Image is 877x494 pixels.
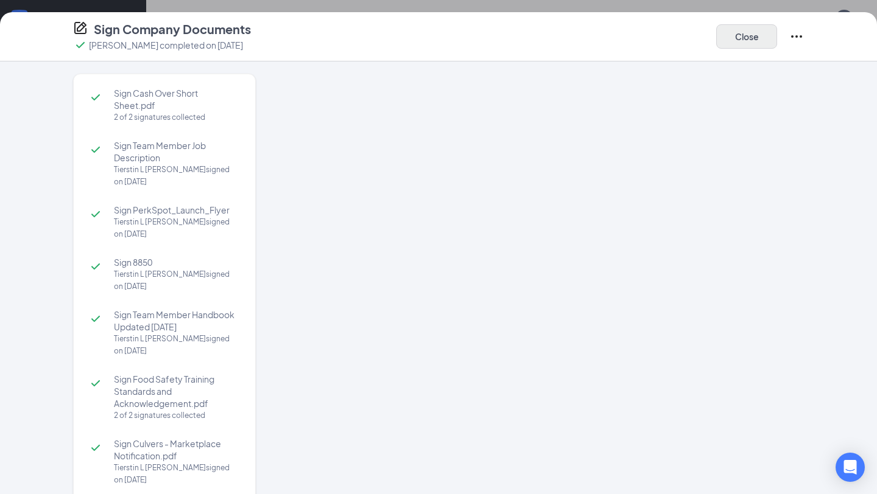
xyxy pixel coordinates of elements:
svg: Checkmark [88,440,103,455]
svg: Checkmark [88,142,103,157]
span: Sign PerkSpot_Launch_Flyer [114,204,238,216]
div: Tierstin L [PERSON_NAME] signed on [DATE] [114,216,238,240]
svg: Ellipses [789,29,804,44]
svg: Checkmark [88,376,103,391]
h4: Sign Company Documents [94,21,251,38]
div: Tierstin L [PERSON_NAME] signed on [DATE] [114,164,238,188]
span: Sign Culvers - Marketplace Notification.pdf [114,437,238,462]
p: [PERSON_NAME] completed on [DATE] [89,39,243,51]
span: Sign 8850 [114,256,238,268]
span: Sign Team Member Handbook Updated [DATE] [114,308,238,333]
svg: Checkmark [88,90,103,105]
svg: Checkmark [73,38,88,52]
span: Sign Food Safety Training Standards and Acknowledgement.pdf [114,373,238,409]
svg: Checkmark [88,311,103,326]
div: Tierstin L [PERSON_NAME] signed on [DATE] [114,268,238,293]
svg: Checkmark [88,259,103,274]
div: 2 of 2 signatures collected [114,111,238,123]
span: Sign Cash Over Short Sheet.pdf [114,87,238,111]
svg: Checkmark [88,207,103,221]
span: Sign Team Member Job Description [114,139,238,164]
div: Tierstin L [PERSON_NAME] signed on [DATE] [114,333,238,357]
div: 2 of 2 signatures collected [114,409,238,422]
div: Open Intercom Messenger [836,453,865,482]
div: Tierstin L [PERSON_NAME] signed on [DATE] [114,462,238,486]
button: Close [716,24,777,49]
svg: CompanyDocumentIcon [73,21,88,35]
